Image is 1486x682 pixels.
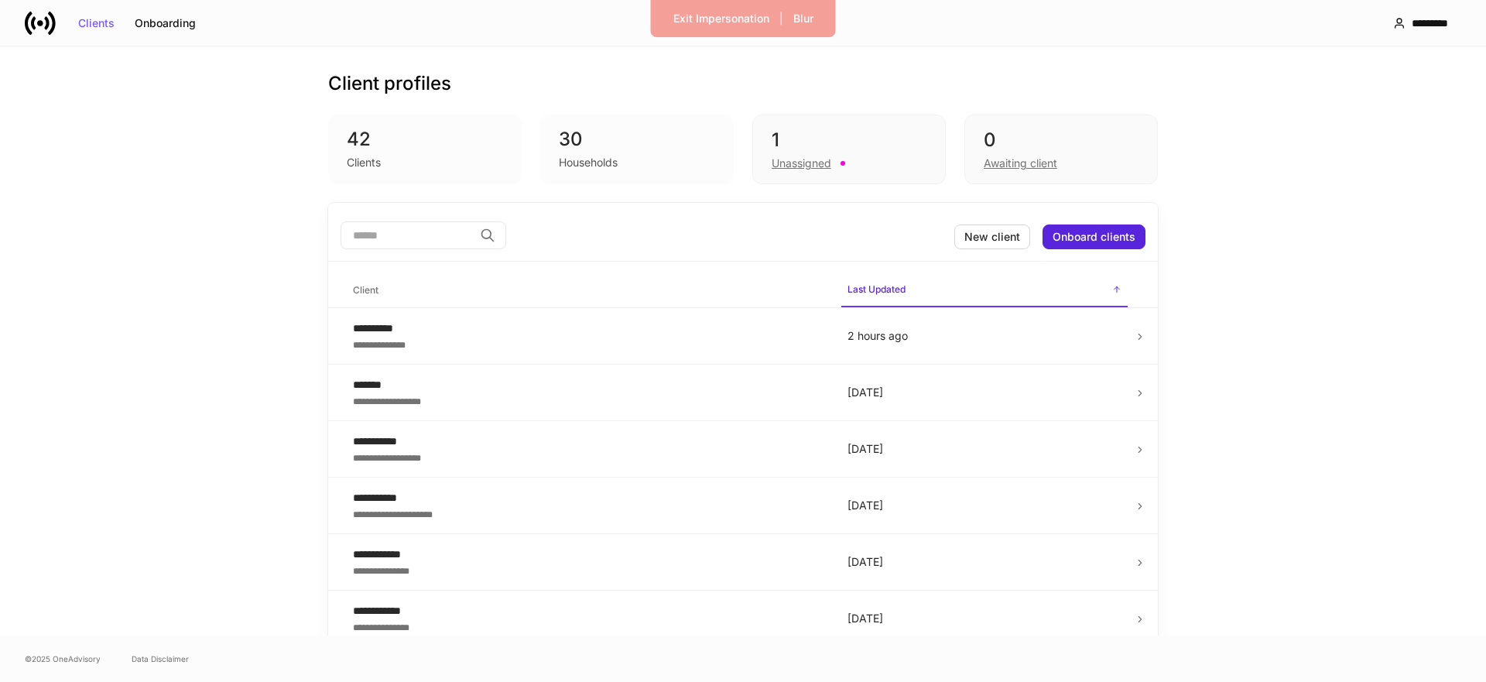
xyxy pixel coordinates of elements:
button: Onboarding [125,11,206,36]
div: Awaiting client [984,156,1057,171]
div: 0 [984,128,1138,153]
button: Exit Impersonation [663,6,779,31]
h3: Client profiles [328,71,451,96]
p: [DATE] [847,385,1121,400]
div: 0Awaiting client [964,115,1158,184]
p: [DATE] [847,611,1121,626]
p: [DATE] [847,498,1121,513]
h6: Last Updated [847,282,906,296]
div: Households [559,155,618,170]
div: 1Unassigned [752,115,946,184]
div: Onboarding [135,18,196,29]
p: [DATE] [847,554,1121,570]
div: Onboard clients [1053,231,1135,242]
button: New client [954,224,1030,249]
div: Clients [347,155,381,170]
a: Data Disclaimer [132,653,189,665]
p: 2 hours ago [847,328,1121,344]
div: Unassigned [772,156,831,171]
span: Client [347,275,829,307]
p: [DATE] [847,441,1121,457]
div: Exit Impersonation [673,13,769,24]
div: 30 [559,127,715,152]
div: Clients [78,18,115,29]
div: Blur [793,13,813,24]
div: 42 [347,127,503,152]
h6: Client [353,283,378,297]
span: © 2025 OneAdvisory [25,653,101,665]
span: Last Updated [841,274,1128,307]
button: Clients [68,11,125,36]
button: Blur [783,6,823,31]
div: 1 [772,128,926,153]
button: Onboard clients [1043,224,1145,249]
div: New client [964,231,1020,242]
